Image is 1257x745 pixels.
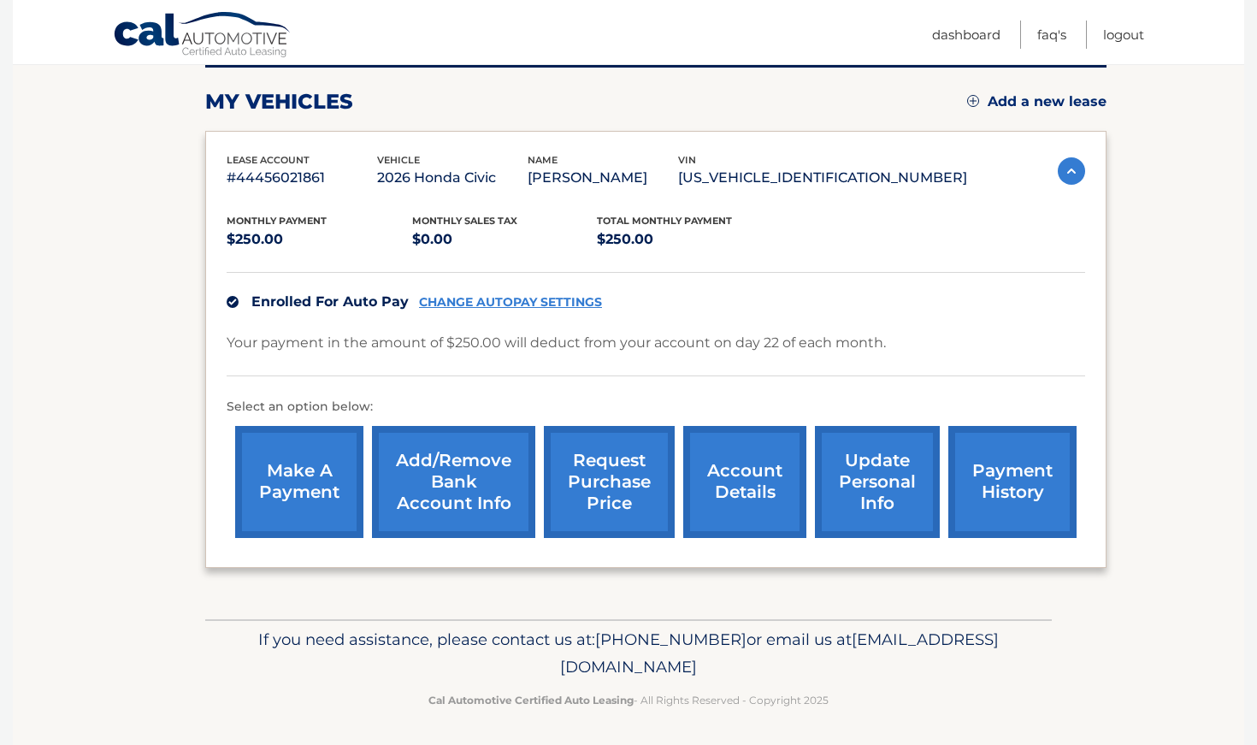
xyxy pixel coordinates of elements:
[597,215,732,227] span: Total Monthly Payment
[227,331,886,355] p: Your payment in the amount of $250.00 will deduct from your account on day 22 of each month.
[377,166,528,190] p: 2026 Honda Civic
[815,426,940,538] a: update personal info
[372,426,535,538] a: Add/Remove bank account info
[227,397,1085,417] p: Select an option below:
[932,21,1000,49] a: Dashboard
[528,166,678,190] p: [PERSON_NAME]
[528,154,558,166] span: name
[967,95,979,107] img: add.svg
[227,228,412,251] p: $250.00
[251,293,409,310] span: Enrolled For Auto Pay
[227,215,327,227] span: Monthly Payment
[678,154,696,166] span: vin
[419,295,602,310] a: CHANGE AUTOPAY SETTINGS
[412,228,598,251] p: $0.00
[205,89,353,115] h2: my vehicles
[1103,21,1144,49] a: Logout
[678,166,967,190] p: [US_VEHICLE_IDENTIFICATION_NUMBER]
[1058,157,1085,185] img: accordion-active.svg
[235,426,363,538] a: make a payment
[216,691,1041,709] p: - All Rights Reserved - Copyright 2025
[216,626,1041,681] p: If you need assistance, please contact us at: or email us at
[948,426,1077,538] a: payment history
[1037,21,1066,49] a: FAQ's
[227,154,310,166] span: lease account
[412,215,517,227] span: Monthly sales Tax
[428,694,634,707] strong: Cal Automotive Certified Auto Leasing
[683,426,806,538] a: account details
[113,11,292,61] a: Cal Automotive
[227,166,377,190] p: #44456021861
[595,630,747,649] span: [PHONE_NUMBER]
[377,154,420,166] span: vehicle
[544,426,675,538] a: request purchase price
[227,296,239,308] img: check.svg
[597,228,782,251] p: $250.00
[967,93,1107,110] a: Add a new lease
